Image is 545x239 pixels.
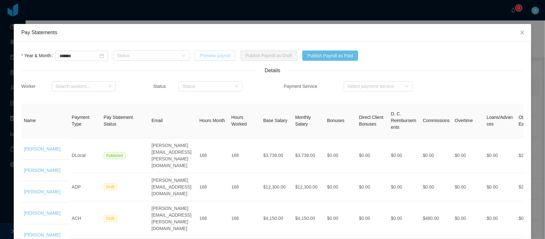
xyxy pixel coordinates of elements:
a: [PERSON_NAME] [24,168,61,173]
td: $0.00 [357,138,389,173]
span: Other Earnings [519,115,536,127]
i: icon: close [520,30,525,35]
td: 168 [229,173,261,201]
td: $0.00 [325,201,357,236]
span: Hours Worked [231,115,247,127]
div: Worker [21,83,52,90]
td: $12,300.00 [293,173,325,201]
td: $480.00 [420,201,452,236]
td: [PERSON_NAME][EMAIL_ADDRESS][PERSON_NAME][DOMAIN_NAME] [149,138,197,173]
td: $0.00 [452,173,484,201]
div: Pay Statements [21,29,524,36]
td: $3,739.00 [261,138,293,173]
span: D. C. Reimbursements [391,111,416,130]
td: $0.00 [389,201,420,236]
span: Direct Client Bonuses [359,115,383,127]
td: $4,150.00 [293,201,325,236]
span: Name [24,118,36,123]
td: 168 [197,138,229,173]
span: Published [104,152,126,159]
div: Status [153,83,184,90]
span: Hours Month [200,118,225,123]
span: Monthly Salary [295,115,311,127]
td: $0.00 [357,173,389,201]
i: icon: down [182,54,186,58]
div: Search workers... [56,83,105,89]
td: $0.00 [420,138,452,173]
td: ACH [69,201,101,236]
i: icon: down [405,84,409,89]
td: $12,300.00 [261,173,293,201]
td: ADP [69,173,101,201]
span: Commissions [423,118,450,123]
i: icon: down [108,84,112,89]
button: Publish Payroll as Paid [302,50,358,61]
a: [PERSON_NAME] [24,189,61,194]
label: Year & Month [21,53,56,58]
div: Status [117,52,179,59]
span: Pay Statement Status [104,115,133,127]
i: icon: calendar [100,54,104,58]
td: DLocal [69,138,101,173]
a: [PERSON_NAME] [24,146,61,151]
td: $0.00 [484,201,516,236]
td: $0.00 [325,138,357,173]
span: Bonuses [327,118,344,123]
span: Loans/Advances [487,115,513,127]
span: Draft [104,183,117,190]
span: Details [257,67,288,74]
td: $0.00 [357,201,389,236]
td: [PERSON_NAME][EMAIL_ADDRESS][DOMAIN_NAME] [149,173,197,201]
td: $0.00 [484,173,516,201]
span: Email [152,118,163,123]
td: 168 [229,138,261,173]
span: Draft [104,215,117,222]
td: $0.00 [452,138,484,173]
span: Payment Type [72,115,89,127]
td: $0.00 [484,138,516,173]
button: Preview payroll [195,50,235,61]
td: 168 [229,201,261,236]
div: Payment Service [284,83,352,90]
td: [PERSON_NAME][EMAIL_ADDRESS][PERSON_NAME][DOMAIN_NAME] [149,201,197,236]
td: $4,150.00 [261,201,293,236]
span: Base Salary [263,118,287,123]
div: Status [182,83,231,89]
span: Overtime [455,118,473,123]
td: $0.00 [452,201,484,236]
td: $0.00 [325,173,357,201]
td: $0.00 [389,138,420,173]
div: Select payment service [348,83,402,89]
button: Close [513,24,531,42]
td: 168 [197,201,229,236]
a: [PERSON_NAME] [24,232,61,237]
i: icon: down [235,84,238,89]
td: $0.00 [389,173,420,201]
td: $0.00 [420,173,452,201]
td: 168 [197,173,229,201]
td: $3,739.00 [293,138,325,173]
a: [PERSON_NAME] [24,211,61,216]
